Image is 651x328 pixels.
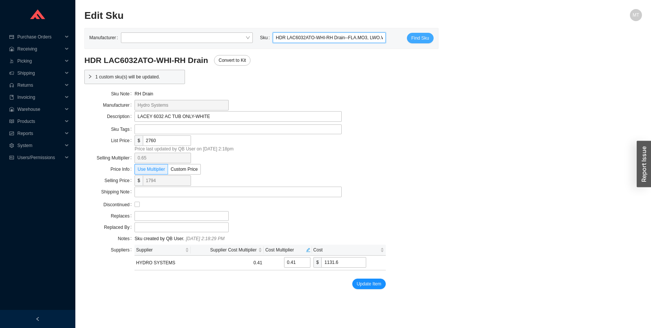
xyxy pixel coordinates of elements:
span: $ [134,135,143,146]
span: Picking [17,55,63,67]
span: edit [306,248,310,252]
th: Cost sortable [312,245,386,256]
span: left [35,317,40,321]
label: Sku Tags [111,124,135,135]
span: Reports [17,127,63,139]
span: Products [17,115,63,127]
label: Suppliers [111,245,134,255]
label: Price Info [110,164,134,175]
label: Selling Multiplier [97,153,135,163]
label: Notes [118,233,135,244]
label: Selling Price [104,175,134,186]
label: Manufacturer [103,100,134,110]
label: List Price [111,135,135,146]
td: 0.41 [191,256,264,270]
span: Update Item [357,280,381,288]
button: Find Sku [407,33,434,43]
label: Description [107,111,134,122]
span: Find Sku [411,34,429,42]
th: Supplier sortable [134,245,191,256]
span: right [88,74,92,79]
span: Returns [17,79,63,91]
span: $ [134,175,143,186]
td: HYDRO SYSTEMS [134,256,191,270]
span: Supplier Cost Multiplier [192,246,257,254]
i: [DATE] 2:18:29 PM [186,236,225,241]
div: Cost Multiplier [265,246,310,254]
span: Purchase Orders [17,31,63,43]
span: $ [313,257,322,268]
span: Use Multiplier [138,167,165,172]
label: Replaced By [104,222,134,233]
label: Sku Note [111,89,135,99]
span: Invoicing [17,91,63,103]
label: Shipping Note [101,187,135,197]
div: RH Drain [134,90,386,98]
span: credit-card [9,35,14,39]
label: Sku [260,32,273,43]
label: Manufacturer [89,32,121,43]
button: Update Item [352,279,386,289]
label: Discontinued [104,199,135,210]
span: book [9,95,14,100]
span: 1 custom sku(s) will be updated. [95,73,182,81]
div: Sku created by QB User. [134,235,386,242]
span: System [17,139,63,152]
span: Receiving [17,43,63,55]
span: Users/Permissions [17,152,63,164]
span: Shipping [17,67,63,79]
span: Cost [313,246,379,254]
button: Convert to Kit [214,55,251,66]
span: fund [9,131,14,136]
div: 1 custom sku(s) will be updated. [85,70,185,84]
span: Convert to Kit [219,57,246,64]
span: idcard [9,155,14,160]
h2: Edit Sku [84,9,503,22]
span: Custom Price [171,167,198,172]
span: MT [633,9,639,21]
span: customer-service [9,83,14,87]
textarea: LACEY 6032 AC TUB ONLY-WHITE [134,111,342,122]
label: Replaces [111,211,134,221]
span: Supplier [136,246,183,254]
th: Supplier Cost Multiplier sortable [191,245,264,256]
span: read [9,119,14,124]
div: Price last updated by QB User on [DATE] 2:18pm [134,145,386,153]
h3: HDR LAC6032ATO-WHI-RH Drain [84,55,386,66]
span: setting [9,143,14,148]
span: Warehouse [17,103,63,115]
